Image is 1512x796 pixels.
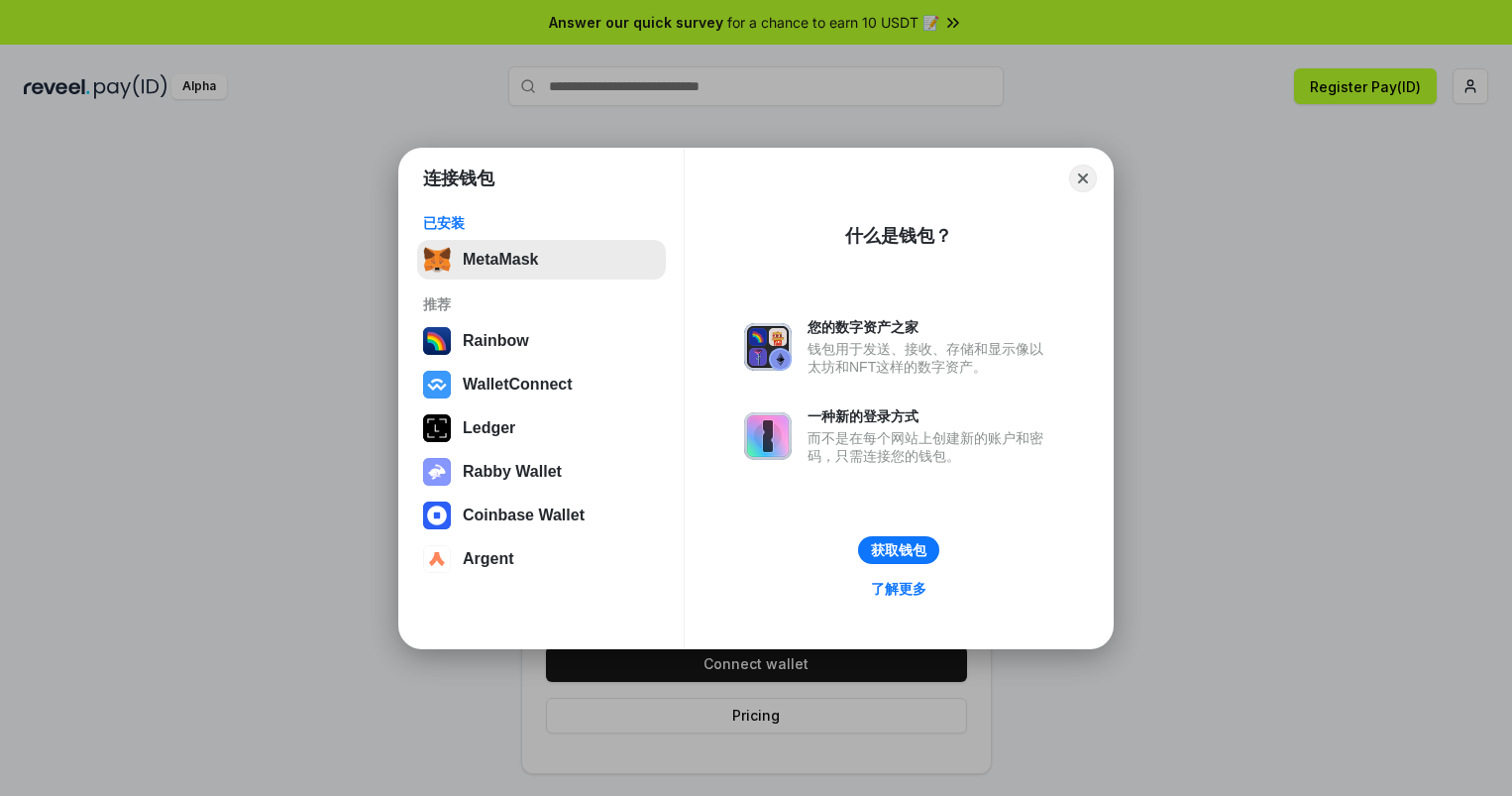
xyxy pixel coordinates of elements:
a: 了解更多 [859,576,938,602]
div: 而不是在每个网站上创建新的账户和密码，只需连接您的钱包。 [808,429,1053,465]
img: svg+xml,%3Csvg%20xmlns%3D%22http%3A%2F%2Fwww.w3.org%2F2000%2Fsvg%22%20width%3D%2228%22%20height%3... [423,414,451,442]
button: 获取钱包 [858,536,939,564]
button: Rainbow [417,321,666,361]
div: Argent [463,550,514,568]
button: WalletConnect [417,365,666,404]
button: Ledger [417,408,666,448]
img: svg+xml,%3Csvg%20width%3D%2228%22%20height%3D%2228%22%20viewBox%3D%220%200%2028%2028%22%20fill%3D... [423,502,451,529]
img: svg+xml,%3Csvg%20width%3D%2228%22%20height%3D%2228%22%20viewBox%3D%220%200%2028%2028%22%20fill%3D... [423,545,451,573]
button: Argent [417,539,666,579]
img: svg+xml,%3Csvg%20fill%3D%22none%22%20height%3D%2233%22%20viewBox%3D%220%200%2035%2033%22%20width%... [423,246,451,274]
div: Rabby Wallet [463,463,562,481]
div: 一种新的登录方式 [808,407,1053,425]
div: Coinbase Wallet [463,507,585,524]
img: svg+xml,%3Csvg%20xmlns%3D%22http%3A%2F%2Fwww.w3.org%2F2000%2Fsvg%22%20fill%3D%22none%22%20viewBox... [744,323,792,371]
div: 了解更多 [871,580,926,598]
div: Rainbow [463,332,529,350]
h1: 连接钱包 [423,167,494,190]
img: svg+xml,%3Csvg%20xmlns%3D%22http%3A%2F%2Fwww.w3.org%2F2000%2Fsvg%22%20fill%3D%22none%22%20viewBox... [744,412,792,460]
button: MetaMask [417,240,666,280]
img: svg+xml,%3Csvg%20width%3D%2228%22%20height%3D%2228%22%20viewBox%3D%220%200%2028%2028%22%20fill%3D... [423,371,451,398]
div: 推荐 [423,295,660,313]
button: Rabby Wallet [417,452,666,492]
div: 您的数字资产之家 [808,318,1053,336]
div: 什么是钱包？ [845,224,952,248]
div: MetaMask [463,251,538,269]
div: WalletConnect [463,376,573,394]
img: svg+xml,%3Csvg%20width%3D%22120%22%20height%3D%22120%22%20viewBox%3D%220%200%20120%20120%22%20fil... [423,327,451,355]
div: Ledger [463,419,515,437]
button: Coinbase Wallet [417,496,666,535]
div: 获取钱包 [871,541,926,559]
button: Close [1069,165,1097,192]
img: svg+xml,%3Csvg%20xmlns%3D%22http%3A%2F%2Fwww.w3.org%2F2000%2Fsvg%22%20fill%3D%22none%22%20viewBox... [423,458,451,486]
div: 已安装 [423,214,660,232]
div: 钱包用于发送、接收、存储和显示像以太坊和NFT这样的数字资产。 [808,340,1053,376]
